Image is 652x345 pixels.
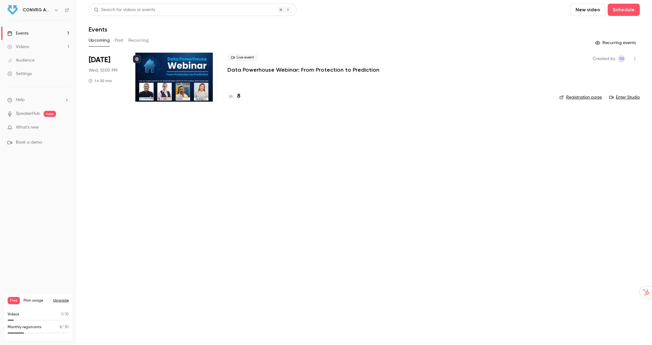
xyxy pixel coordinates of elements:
[16,124,39,131] span: What's new
[60,324,69,330] p: / 30
[89,36,110,45] button: Upcoming
[8,5,17,15] img: CONVRG Agency
[237,92,240,100] h4: 8
[608,4,640,16] button: Schedule
[618,55,625,62] span: Tony Dowling
[128,36,149,45] button: Recurring
[227,54,258,61] span: Live event
[89,78,112,83] div: 1 h 30 min
[609,94,640,100] a: Enter Studio
[7,44,29,50] div: Videos
[16,111,40,117] a: SpeakerHub
[227,66,379,73] a: Data Powerhouse Webinar: From Protection to Prediction
[8,312,19,317] p: Videos
[8,324,42,330] p: Monthly registrants
[227,92,240,100] a: 8
[592,38,640,48] button: Recurring events
[7,30,28,36] div: Events
[89,26,107,33] h1: Events
[60,325,62,329] span: 8
[53,298,69,303] button: Upgrade
[89,55,110,65] span: [DATE]
[89,67,117,73] span: Wed, 12:00 PM
[570,4,605,16] button: New video
[61,312,69,317] p: / 10
[44,111,56,117] span: new
[593,55,615,62] span: Created by
[115,36,123,45] button: Past
[619,55,624,62] span: TD
[7,57,35,63] div: Audience
[559,94,602,100] a: Registration page
[61,313,62,316] span: 1
[16,139,42,146] span: Book a demo
[7,97,69,103] li: help-dropdown-opener
[89,53,121,102] div: Sep 24 Wed, 12:00 PM (Europe/London)
[24,298,50,303] span: Plan usage
[16,97,25,103] span: Help
[94,7,155,13] div: Search for videos or events
[7,71,32,77] div: Settings
[8,297,20,304] span: Free
[23,7,51,13] h6: CONVRG Agency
